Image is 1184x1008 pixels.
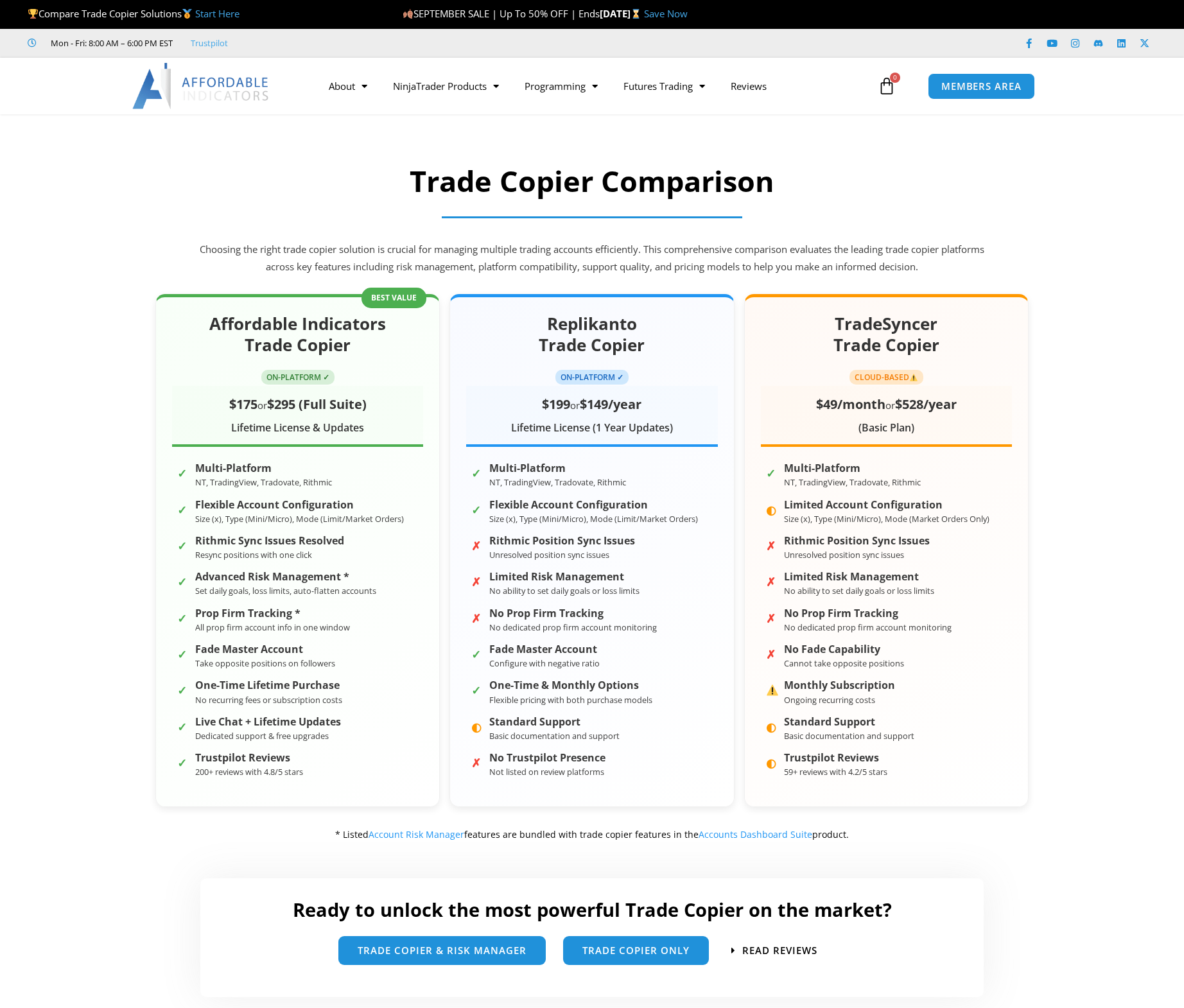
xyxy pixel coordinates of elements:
div: (Basic Plan) [761,419,1012,438]
span: Compare Trade Copier Solutions [28,7,239,20]
strong: Standard Support [489,716,620,728]
span: ✓ [177,608,189,620]
span: ✓ [471,463,483,474]
span: ✗ [471,535,483,547]
strong: One-Time Lifetime Purchase [195,679,342,691]
small: NT, TradingView, Tradovate, Rithmic [784,476,921,488]
span: ✓ [471,644,483,656]
small: No ability to set daily goals or loss limits [489,585,640,596]
strong: Advanced Risk Management * [195,571,376,583]
a: Accounts Dashboard Suite [699,828,812,840]
strong: Live Chat + Lifetime Updates [195,716,341,728]
strong: [DATE] [600,7,644,20]
span: SEPTEMBER SALE | Up To 50% OFF | Ends [403,7,600,20]
span: ON-PLATFORM ✓ [555,370,629,385]
strong: One-Time & Monthly Options [489,679,652,691]
span: $175 [229,395,257,413]
strong: Rithmic Sync Issues Resolved [195,535,344,547]
small: Resync positions with one click [195,549,312,560]
img: 🏆 [28,9,38,19]
img: LogoAI | Affordable Indicators – NinjaTrader [132,63,270,109]
strong: No Prop Firm Tracking [784,607,952,620]
span: ✗ [471,752,483,764]
span: ✗ [766,571,778,583]
strong: No Trustpilot Presence [489,752,605,764]
strong: Multi-Platform [195,462,332,474]
small: No ability to set daily goals or loss limits [784,585,934,596]
strong: Trustpilot Reviews [195,752,303,764]
span: ✗ [766,535,778,547]
a: Save Now [644,7,688,20]
span: ✓ [471,680,483,691]
strong: No Fade Capability [784,643,904,656]
span: $295 (Full Suite) [267,395,367,413]
small: Cannot take opposite positions [784,657,904,669]
span: trade copier & Risk manager [358,946,527,955]
img: ⌛ [631,9,641,19]
span: $528/year [895,395,957,413]
h2: TradeSyncer Trade Copier [761,313,1012,357]
h2: Ready to unlock the most powerful Trade Copier on the market? [213,898,971,922]
span: 0 [890,73,900,83]
strong: Standard Support [784,716,914,728]
h2: Replikanto Trade Copier [466,313,717,357]
img: 🥇 [182,9,192,19]
div: or [466,392,717,416]
a: NinjaTrader Products [380,71,512,101]
small: No dedicated prop firm account monitoring [489,621,657,633]
a: MEMBERS AREA [928,73,1035,100]
span: Mon - Fri: 8:00 AM – 6:00 PM EST [48,35,173,51]
div: Lifetime License & Updates [172,419,423,438]
strong: Limited Risk Management [489,571,640,583]
span: ✓ [177,680,189,691]
img: ⚠ [910,374,918,381]
small: Configure with negative ratio [489,657,600,669]
a: Futures Trading [611,71,718,101]
strong: Monthly Subscription [784,679,895,691]
nav: Menu [316,71,875,101]
span: ✓ [177,717,189,728]
strong: Prop Firm Tracking * [195,607,350,620]
span: Read Reviews [742,946,817,955]
span: ✗ [766,644,778,656]
small: Not listed on review platforms [489,766,604,778]
span: Trade Copier Only [582,946,690,955]
small: Basic documentation and support [784,730,914,742]
span: ON-PLATFORM ✓ [261,370,335,385]
small: NT, TradingView, Tradovate, Rithmic [195,476,332,488]
strong: Trustpilot Reviews [784,752,887,764]
small: Unresolved position sync issues [489,549,609,560]
strong: Multi-Platform [784,462,921,474]
strong: Flexible Account Configuration [195,499,404,511]
div: Lifetime License (1 Year Updates) [466,419,717,438]
small: No dedicated prop firm account monitoring [784,621,952,633]
span: ◐ [766,752,778,764]
span: ✓ [177,644,189,656]
span: ✓ [177,535,189,547]
a: trade copier & Risk manager [338,936,546,965]
small: Flexible pricing with both purchase models [489,694,652,706]
span: ✓ [766,463,778,474]
small: 59+ reviews with 4.2/5 stars [784,766,887,778]
small: Ongoing recurring costs [784,694,875,706]
a: Programming [512,71,611,101]
img: ⚠ [767,684,778,696]
small: Set daily goals, loss limits, auto-flatten accounts [195,585,376,596]
a: Read Reviews [731,946,817,955]
strong: Limited Risk Management [784,571,934,583]
strong: Fade Master Account [195,643,335,656]
span: ✓ [471,500,483,511]
span: ✓ [177,500,189,511]
strong: Rithmic Position Sync Issues [784,535,930,547]
span: CLOUD-BASED [849,370,923,385]
h2: Trade Copier Comparison [197,162,987,200]
span: ✗ [471,608,483,620]
small: Size (x), Type (Mini/Micro), Mode (Market Orders Only) [784,513,989,525]
span: ◐ [471,717,483,728]
strong: Rithmic Position Sync Issues [489,535,635,547]
span: ◐ [766,500,778,511]
strong: Fade Master Account [489,643,600,656]
span: MEMBERS AREA [941,82,1022,91]
div: * Listed features are bundled with trade copier features in the product. [155,826,1029,843]
a: 0 [858,67,915,105]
